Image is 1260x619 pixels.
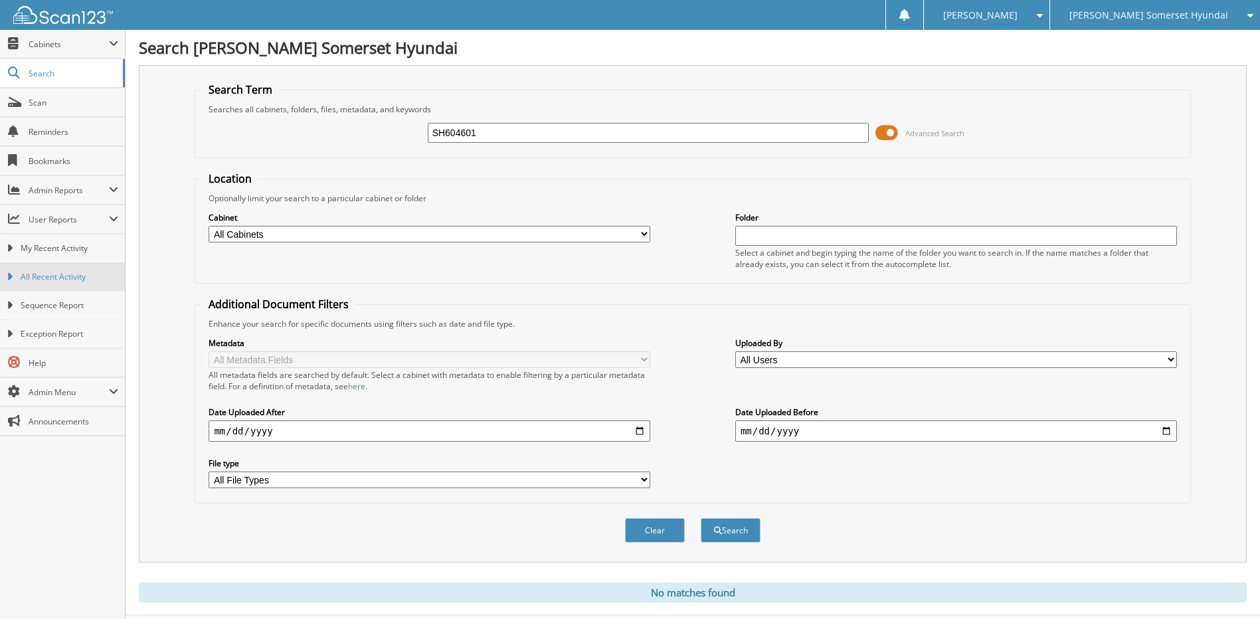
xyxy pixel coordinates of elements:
[209,406,650,418] label: Date Uploaded After
[1069,11,1228,19] span: [PERSON_NAME] Somerset Hyundai
[202,318,1183,329] div: Enhance your search for specific documents using filters such as date and file type.
[735,406,1177,418] label: Date Uploaded Before
[29,39,109,50] span: Cabinets
[209,420,650,442] input: start
[943,11,1018,19] span: [PERSON_NAME]
[209,369,650,392] div: All metadata fields are searched by default. Select a cabinet with metadata to enable filtering b...
[625,518,685,543] button: Clear
[735,212,1177,223] label: Folder
[29,357,118,369] span: Help
[1194,555,1260,619] iframe: Chat Widget
[209,337,650,349] label: Metadata
[139,37,1247,58] h1: Search [PERSON_NAME] Somerset Hyundai
[202,193,1183,204] div: Optionally limit your search to a particular cabinet or folder
[13,6,113,24] img: scan123-logo-white.svg
[29,214,109,225] span: User Reports
[202,171,258,186] legend: Location
[29,387,109,398] span: Admin Menu
[202,82,279,97] legend: Search Term
[29,185,109,196] span: Admin Reports
[21,242,118,254] span: My Recent Activity
[29,416,118,427] span: Announcements
[209,458,650,469] label: File type
[29,97,118,108] span: Scan
[202,104,1183,115] div: Searches all cabinets, folders, files, metadata, and keywords
[21,328,118,340] span: Exception Report
[21,271,118,283] span: All Recent Activity
[701,518,761,543] button: Search
[735,420,1177,442] input: end
[29,68,116,79] span: Search
[21,300,118,311] span: Sequence Report
[29,126,118,137] span: Reminders
[735,247,1177,270] div: Select a cabinet and begin typing the name of the folder you want to search in. If the name match...
[735,337,1177,349] label: Uploaded By
[348,381,365,392] a: here
[202,297,355,311] legend: Additional Document Filters
[905,128,964,138] span: Advanced Search
[209,212,650,223] label: Cabinet
[29,155,118,167] span: Bookmarks
[139,582,1247,602] div: No matches found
